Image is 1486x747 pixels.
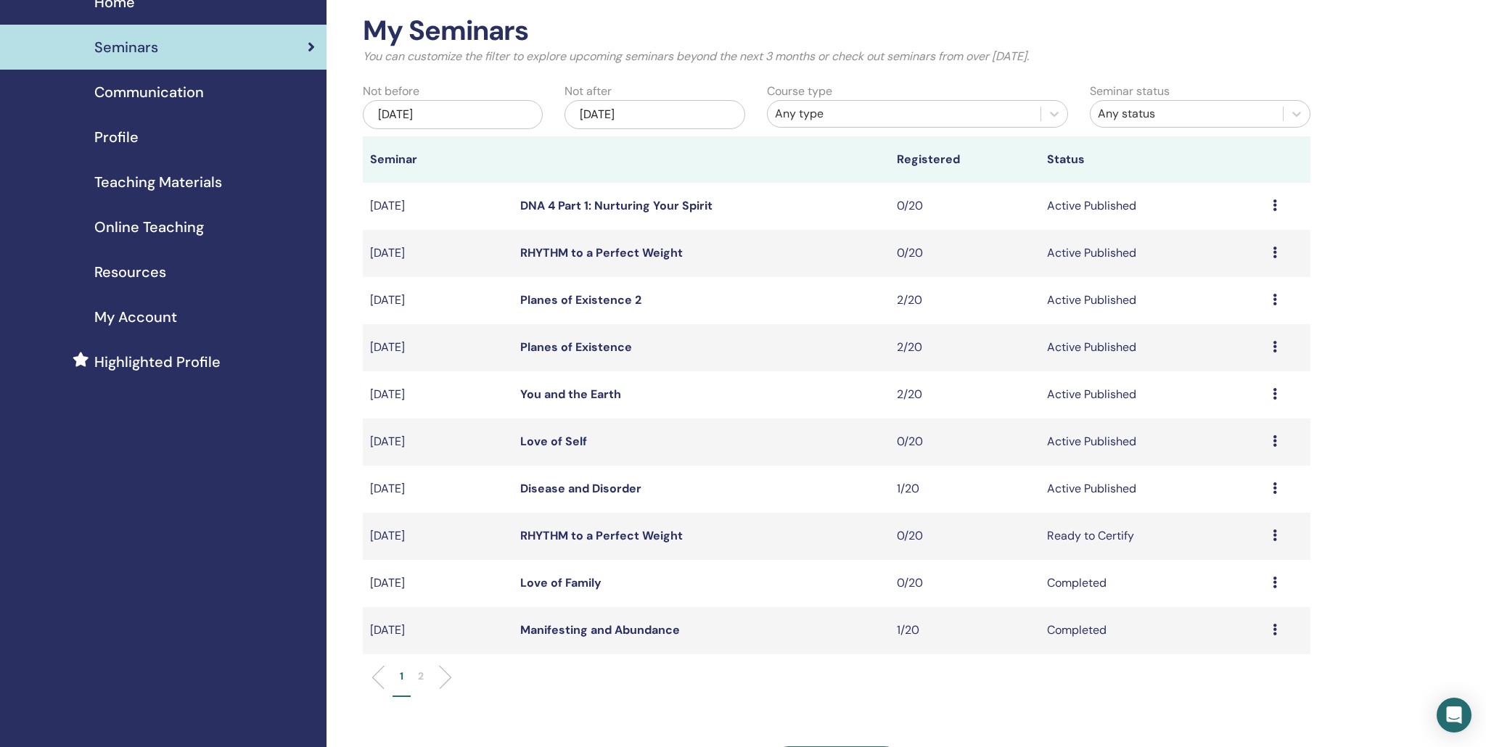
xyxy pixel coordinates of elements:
span: Highlighted Profile [94,351,221,373]
a: You and the Earth [520,387,621,402]
th: Registered [890,136,1040,183]
label: Course type [767,83,832,100]
td: [DATE] [363,324,513,371]
span: My Account [94,306,177,328]
td: [DATE] [363,277,513,324]
div: [DATE] [565,100,744,129]
td: 1/20 [890,466,1040,513]
p: 1 [400,669,403,684]
td: 1/20 [890,607,1040,654]
td: Completed [1040,607,1265,654]
a: Love of Family [520,575,602,590]
span: Online Teaching [94,216,204,238]
td: [DATE] [363,513,513,560]
label: Seminar status [1090,83,1170,100]
th: Status [1040,136,1265,183]
span: Profile [94,126,139,148]
td: [DATE] [363,230,513,277]
td: Active Published [1040,418,1265,466]
a: DNA 4 Part 1: Nurturing Your Spirit [520,198,713,213]
a: Planes of Existence [520,339,632,355]
td: [DATE] [363,183,513,230]
td: 0/20 [890,183,1040,230]
td: Active Published [1040,277,1265,324]
td: 2/20 [890,324,1040,371]
td: [DATE] [363,466,513,513]
td: Active Published [1040,324,1265,371]
label: Not after [565,83,612,100]
td: Active Published [1040,230,1265,277]
td: 0/20 [890,560,1040,607]
p: 2 [418,669,424,684]
td: 2/20 [890,277,1040,324]
h2: My Seminars [363,15,1310,48]
div: Any type [775,105,1033,123]
td: Completed [1040,560,1265,607]
td: [DATE] [363,418,513,466]
td: [DATE] [363,607,513,654]
td: Active Published [1040,466,1265,513]
div: Any status [1098,105,1276,123]
td: Active Published [1040,371,1265,418]
div: [DATE] [363,100,543,129]
td: 0/20 [890,230,1040,277]
div: Open Intercom Messenger [1437,698,1471,732]
a: RHYTHM to a Perfect Weight [520,528,683,543]
td: [DATE] [363,371,513,418]
p: You can customize the filter to explore upcoming seminars beyond the next 3 months or check out s... [363,48,1310,65]
td: Ready to Certify [1040,513,1265,560]
td: [DATE] [363,560,513,607]
a: Love of Self [520,434,587,449]
span: Communication [94,81,204,103]
label: Not before [363,83,419,100]
th: Seminar [363,136,513,183]
a: RHYTHM to a Perfect Weight [520,245,683,260]
span: Seminars [94,36,158,58]
a: Disease and Disorder [520,481,641,496]
a: Planes of Existence 2 [520,292,641,308]
td: Active Published [1040,183,1265,230]
td: 0/20 [890,418,1040,466]
span: Resources [94,261,166,283]
td: 2/20 [890,371,1040,418]
span: Teaching Materials [94,171,222,193]
td: 0/20 [890,513,1040,560]
a: Manifesting and Abundance [520,622,680,637]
